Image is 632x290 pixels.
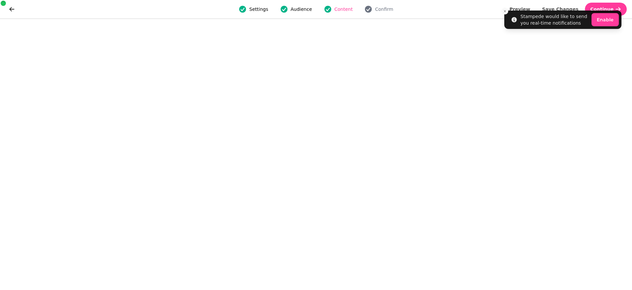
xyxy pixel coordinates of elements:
button: Enable [592,13,619,26]
span: Content [334,6,353,12]
span: Settings [249,6,268,12]
button: go back [5,3,18,16]
button: Continue [585,3,627,16]
button: Save Changes [537,3,584,16]
span: Confirm [375,6,393,12]
span: Audience [291,6,312,12]
div: Stampede would like to send you real-time notifications [520,13,589,26]
button: Preview [504,3,536,16]
button: Close toast [502,8,508,14]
